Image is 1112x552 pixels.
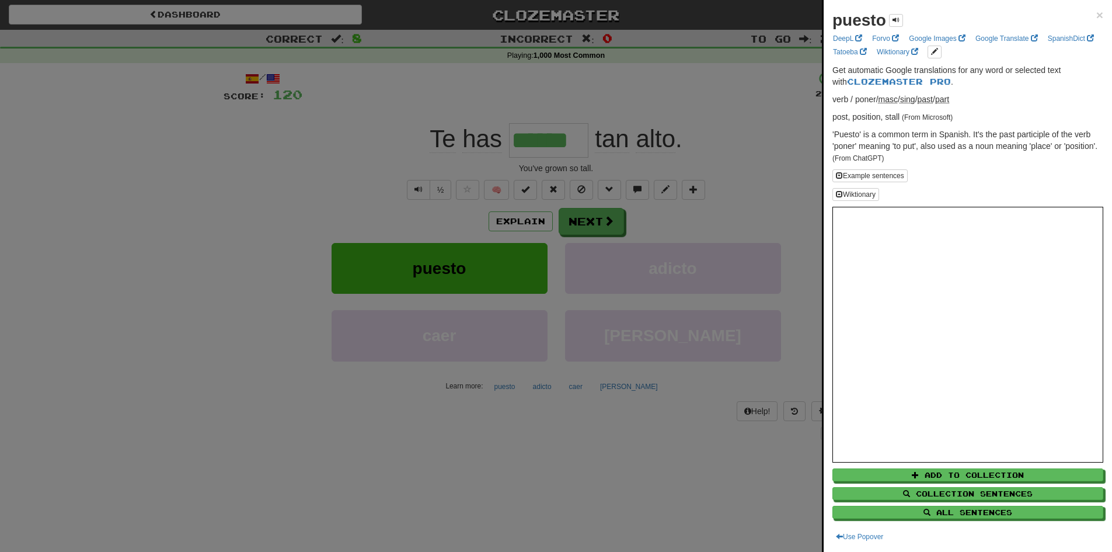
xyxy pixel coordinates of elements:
p: 'Puesto' is a common term in Spanish. It's the past participle of the verb 'poner' meaning 'to pu... [832,129,1103,164]
a: Forvo [869,32,902,45]
span: / [918,95,935,104]
p: verb / poner / [832,93,1103,105]
abbr: Tense: Past tense / preterite / aorist [918,95,933,104]
button: Use Popover [832,530,887,543]
strong: puesto [832,11,886,29]
button: Example sentences [832,169,908,182]
abbr: Gender: Masculine gender [879,95,898,104]
abbr: Number: Singular number [900,95,915,104]
p: Get automatic Google translations for any word or selected text with . [832,64,1103,88]
button: Wiktionary [832,188,879,201]
a: SpanishDict [1044,32,1097,45]
a: Google Translate [972,32,1041,45]
a: Tatoeba [829,46,870,58]
a: DeepL [829,32,866,45]
button: All Sentences [832,506,1103,519]
p: post, position, stall [832,111,1103,123]
a: Wiktionary [873,46,922,58]
span: × [1096,8,1103,22]
span: / [879,95,900,104]
small: (From ChatGPT) [832,154,884,162]
abbr: VerbForm: Participle, verbal adjective [935,95,949,104]
button: Collection Sentences [832,487,1103,500]
small: (From Microsoft) [902,113,953,121]
a: Clozemaster Pro [847,77,951,86]
button: edit links [928,46,942,58]
button: Add to Collection [832,468,1103,481]
button: Close [1096,9,1103,21]
span: / [900,95,918,104]
a: Google Images [905,32,969,45]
